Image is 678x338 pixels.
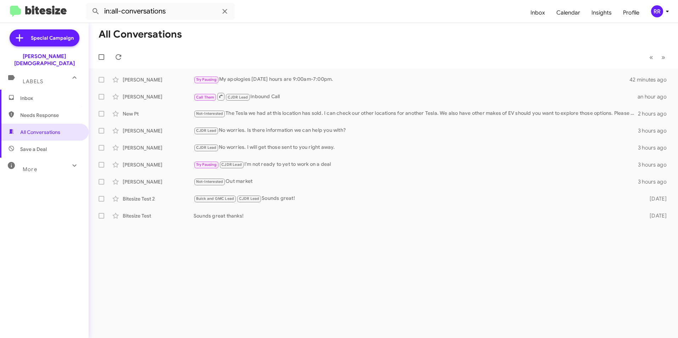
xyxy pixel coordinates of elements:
[196,111,223,116] span: Not-Interested
[194,160,638,169] div: I'm not ready to yet to work on a deal
[194,109,638,118] div: The Tesla we had at this location has sold. I can check our other locations for another Tesla. We...
[638,144,672,151] div: 3 hours ago
[123,93,194,100] div: [PERSON_NAME]
[221,162,242,167] span: CJDR Lead
[239,196,260,201] span: CJDR Lead
[23,166,37,173] span: More
[20,146,47,153] span: Save a Deal
[657,50,669,64] button: Next
[645,50,657,64] button: Previous
[645,50,669,64] nav: Page navigation example
[123,110,194,117] div: New Pt
[586,2,617,23] a: Insights
[196,196,234,201] span: Buick and GMC Lead
[194,143,638,152] div: No worries. I will get those sent to you right away.
[20,112,80,119] span: Needs Response
[123,161,194,168] div: [PERSON_NAME]
[123,195,194,202] div: Bitesize Test 2
[194,195,638,203] div: Sounds great!
[638,212,672,219] div: [DATE]
[196,95,215,100] span: Call Them
[196,145,217,150] span: CJDR Lead
[23,78,43,85] span: Labels
[551,2,586,23] a: Calendar
[649,53,653,62] span: «
[194,75,630,84] div: My apologies [DATE] hours are 9:00am-7:00pm.
[617,2,645,23] a: Profile
[194,212,638,219] div: Sounds great thanks!
[196,128,217,133] span: CJDR Lead
[123,178,194,185] div: [PERSON_NAME]
[638,110,672,117] div: 2 hours ago
[228,95,248,100] span: CJDR Lead
[194,126,638,135] div: No worries. Is there information we can help you with?
[196,77,217,82] span: Try Pausing
[651,5,663,17] div: RR
[638,195,672,202] div: [DATE]
[10,29,79,46] a: Special Campaign
[194,92,638,101] div: Inbound Call
[123,76,194,83] div: [PERSON_NAME]
[123,144,194,151] div: [PERSON_NAME]
[123,127,194,134] div: [PERSON_NAME]
[196,162,217,167] span: Try Pausing
[20,129,60,136] span: All Conversations
[638,127,672,134] div: 3 hours ago
[194,178,638,186] div: Out market
[20,95,80,102] span: Inbox
[196,179,223,184] span: Not-Interested
[31,34,74,41] span: Special Campaign
[638,178,672,185] div: 3 hours ago
[123,212,194,219] div: Bitesize Test
[99,29,182,40] h1: All Conversations
[525,2,551,23] a: Inbox
[630,76,672,83] div: 42 minutes ago
[86,3,235,20] input: Search
[661,53,665,62] span: »
[638,93,672,100] div: an hour ago
[645,5,670,17] button: RR
[638,161,672,168] div: 3 hours ago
